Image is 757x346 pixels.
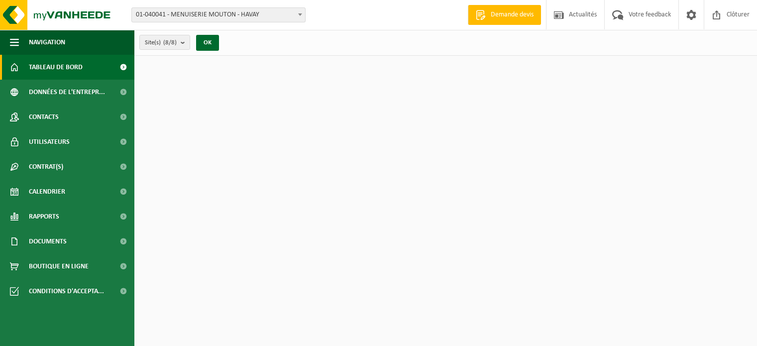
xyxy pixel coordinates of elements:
[132,8,305,22] span: 01-040041 - MENUISERIE MOUTON - HAVAY
[29,254,89,279] span: Boutique en ligne
[196,35,219,51] button: OK
[131,7,306,22] span: 01-040041 - MENUISERIE MOUTON - HAVAY
[29,105,59,129] span: Contacts
[29,154,63,179] span: Contrat(s)
[29,229,67,254] span: Documents
[29,55,83,80] span: Tableau de bord
[139,35,190,50] button: Site(s)(8/8)
[29,30,65,55] span: Navigation
[488,10,536,20] span: Demande devis
[29,279,104,304] span: Conditions d'accepta...
[468,5,541,25] a: Demande devis
[29,129,70,154] span: Utilisateurs
[29,204,59,229] span: Rapports
[29,179,65,204] span: Calendrier
[145,35,177,50] span: Site(s)
[163,39,177,46] count: (8/8)
[29,80,105,105] span: Données de l'entrepr...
